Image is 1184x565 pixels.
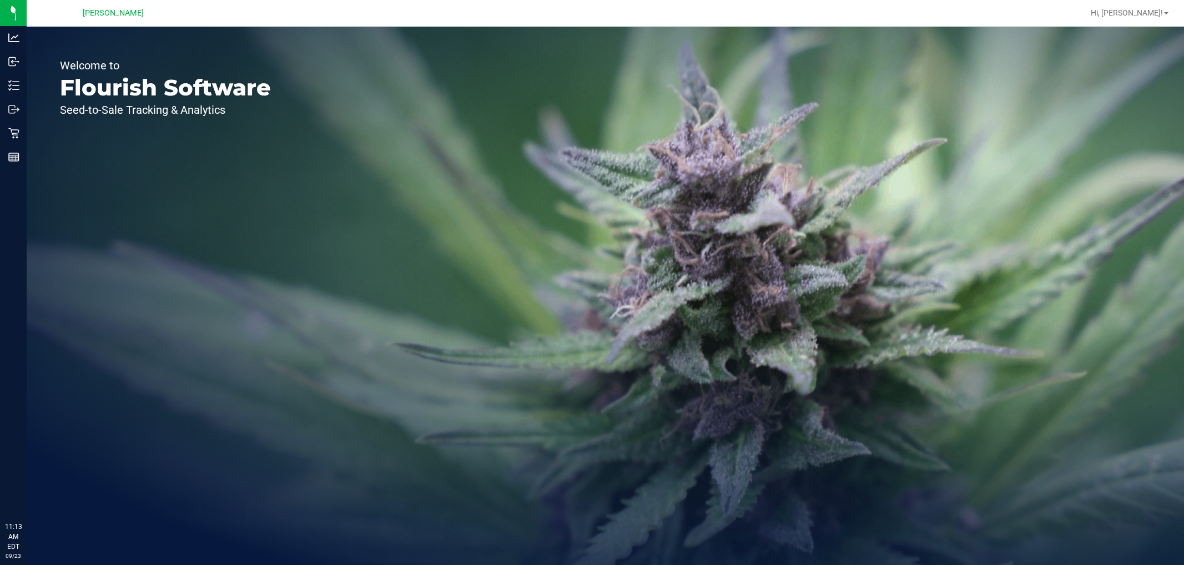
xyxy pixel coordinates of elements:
inline-svg: Analytics [8,32,19,43]
inline-svg: Reports [8,152,19,163]
inline-svg: Inventory [8,80,19,91]
p: 11:13 AM EDT [5,522,22,552]
p: Flourish Software [60,77,271,99]
inline-svg: Retail [8,128,19,139]
p: Seed-to-Sale Tracking & Analytics [60,104,271,115]
span: [PERSON_NAME] [83,8,144,18]
p: Welcome to [60,60,271,71]
inline-svg: Inbound [8,56,19,67]
span: Hi, [PERSON_NAME]! [1091,8,1163,17]
p: 09/23 [5,552,22,560]
inline-svg: Outbound [8,104,19,115]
